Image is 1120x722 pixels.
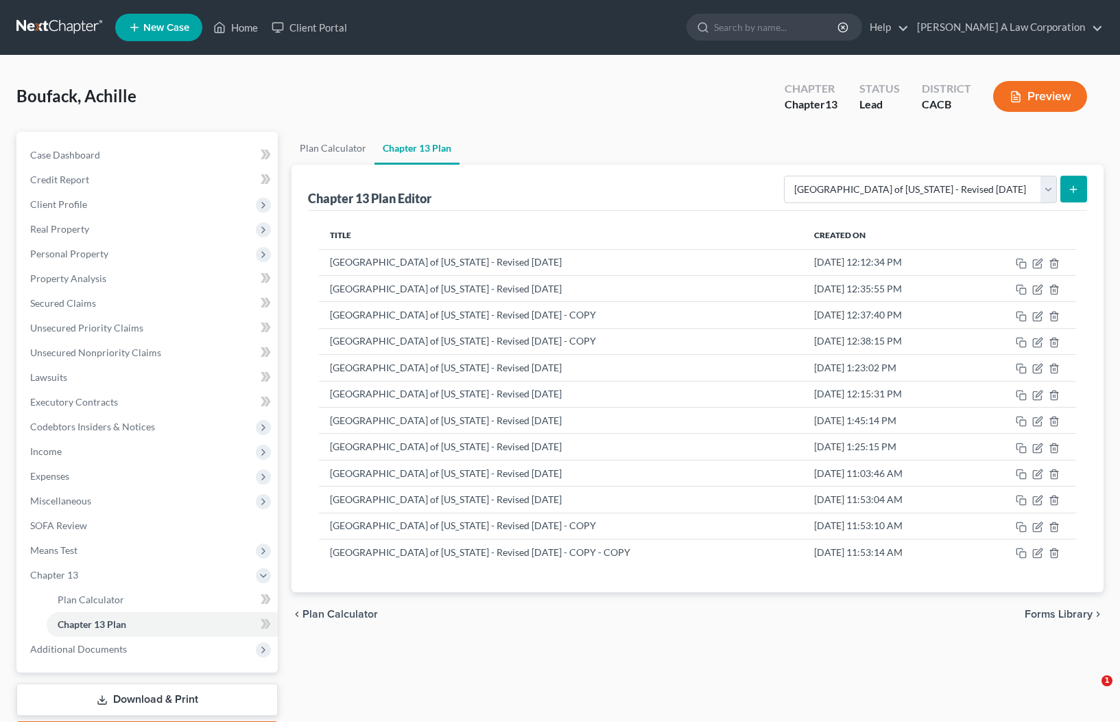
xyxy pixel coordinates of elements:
td: [GEOGRAPHIC_DATA] of [US_STATE] - Revised [DATE] [319,249,803,275]
td: [DATE] 11:53:10 AM [803,513,969,539]
td: [DATE] 12:35:55 PM [803,275,969,301]
a: Chapter 13 Plan [374,132,460,165]
div: Status [859,81,900,97]
span: Secured Claims [30,297,96,309]
td: [DATE] 11:53:04 AM [803,487,969,513]
td: [GEOGRAPHIC_DATA] of [US_STATE] - Revised [DATE] - COPY [319,328,803,354]
td: [DATE] 1:25:15 PM [803,434,969,460]
span: 1 [1101,675,1112,686]
button: Preview [993,81,1087,112]
span: Credit Report [30,174,89,185]
td: [GEOGRAPHIC_DATA] of [US_STATE] - Revised [DATE] - COPY [319,513,803,539]
a: Home [206,15,265,40]
a: Client Portal [265,15,354,40]
i: chevron_right [1093,609,1104,620]
button: Forms Library chevron_right [1025,609,1104,620]
span: Codebtors Insiders & Notices [30,421,155,432]
td: [DATE] 1:23:02 PM [803,355,969,381]
span: SOFA Review [30,520,87,531]
td: [DATE] 11:53:14 AM [803,539,969,566]
td: [DATE] 12:37:40 PM [803,302,969,328]
span: Miscellaneous [30,495,91,506]
div: Chapter 13 Plan Editor [308,190,431,207]
span: Forms Library [1025,609,1093,620]
a: Case Dashboard [19,143,278,167]
span: Personal Property [30,248,108,259]
td: [DATE] 12:38:15 PM [803,328,969,354]
a: Unsecured Nonpriority Claims [19,340,278,365]
td: [GEOGRAPHIC_DATA] of [US_STATE] - Revised [DATE] [319,460,803,486]
span: Real Property [30,223,89,235]
iframe: Intercom live chat [1073,675,1106,708]
a: Plan Calculator [291,132,374,165]
span: Unsecured Nonpriority Claims [30,347,161,358]
a: Help [863,15,909,40]
div: Chapter [785,81,837,97]
span: Income [30,445,62,457]
span: Unsecured Priority Claims [30,322,143,334]
a: Lawsuits [19,365,278,390]
span: Plan Calculator [302,609,378,620]
span: Chapter 13 Plan [58,618,126,630]
div: District [922,81,971,97]
a: Chapter 13 Plan [47,612,278,637]
span: Property Analysis [30,272,106,284]
span: Lawsuits [30,371,67,383]
span: 13 [825,97,837,110]
a: Property Analysis [19,266,278,291]
span: Expenses [30,470,69,482]
input: Search by name... [714,14,839,40]
div: Lead [859,97,900,113]
a: Download & Print [16,684,278,716]
td: [GEOGRAPHIC_DATA] of [US_STATE] - Revised [DATE] - COPY - COPY [319,539,803,566]
span: Boufack, Achille [16,86,136,106]
td: [GEOGRAPHIC_DATA] of [US_STATE] - Revised [DATE] - COPY [319,302,803,328]
td: [GEOGRAPHIC_DATA] of [US_STATE] - Revised [DATE] [319,434,803,460]
span: Client Profile [30,198,87,210]
span: Additional Documents [30,643,127,655]
a: Credit Report [19,167,278,192]
span: New Case [143,23,189,33]
span: Plan Calculator [58,594,124,605]
span: Chapter 13 [30,569,78,581]
div: Chapter [785,97,837,113]
a: Executory Contracts [19,390,278,415]
span: Means Test [30,544,78,556]
a: Plan Calculator [47,587,278,612]
td: [DATE] 12:12:34 PM [803,249,969,275]
a: SOFA Review [19,513,278,538]
td: [DATE] 1:45:14 PM [803,407,969,433]
td: [DATE] 12:15:31 PM [803,381,969,407]
td: [GEOGRAPHIC_DATA] of [US_STATE] - Revised [DATE] [319,355,803,381]
td: [GEOGRAPHIC_DATA] of [US_STATE] - Revised [DATE] [319,407,803,433]
td: [GEOGRAPHIC_DATA] of [US_STATE] - Revised [DATE] [319,381,803,407]
div: CACB [922,97,971,113]
th: Created On [803,222,969,249]
td: [DATE] 11:03:46 AM [803,460,969,486]
span: Executory Contracts [30,396,118,408]
td: [GEOGRAPHIC_DATA] of [US_STATE] - Revised [DATE] [319,487,803,513]
a: Unsecured Priority Claims [19,316,278,340]
td: [GEOGRAPHIC_DATA] of [US_STATE] - Revised [DATE] [319,275,803,301]
a: Secured Claims [19,291,278,316]
a: [PERSON_NAME] A Law Corporation [910,15,1103,40]
span: Case Dashboard [30,149,100,161]
button: chevron_left Plan Calculator [291,609,378,620]
i: chevron_left [291,609,302,620]
th: Title [319,222,803,249]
